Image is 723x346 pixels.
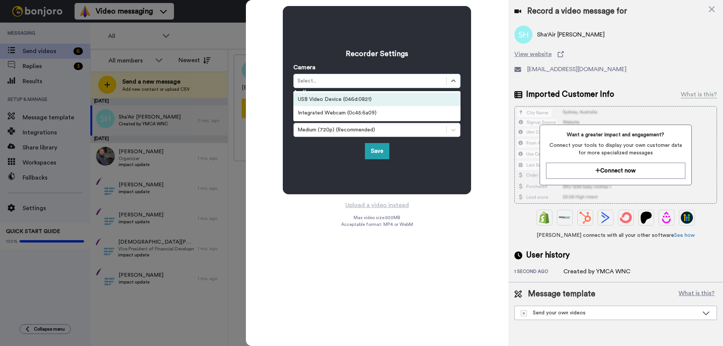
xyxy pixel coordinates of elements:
[563,267,630,276] div: Created by YMCA WNC
[293,63,316,72] label: Camera
[341,221,413,227] span: Acceptable format: MP4 or WebM
[343,200,411,210] button: Upload a video instead
[33,22,94,28] span: Rate your conversation
[354,215,400,221] span: Max video size: 500 MB
[11,16,139,41] div: message notification from Operator, 3w ago. Rate your conversation
[674,233,695,238] a: See how
[293,49,461,59] h3: Recorder Settings
[676,288,717,300] button: What is this?
[599,212,612,224] img: ActiveCampaign
[293,106,461,120] div: Integrated Webcam (0c45:6a09)
[538,212,551,224] img: Shopify
[521,310,527,316] img: demo-template.svg
[660,212,673,224] img: Drip
[579,212,591,224] img: Hubspot
[640,212,652,224] img: Patreon
[514,232,717,239] span: [PERSON_NAME] connects with all your other software
[297,126,442,134] div: Medium (720p) (Recommended)
[527,65,627,74] span: [EMAIL_ADDRESS][DOMAIN_NAME]
[297,77,442,85] div: Select...
[620,212,632,224] img: ConvertKit
[514,50,552,59] span: View website
[546,131,685,139] span: Want a greater impact and engagement?
[293,93,461,106] div: USB Video Device (046d:0821)
[546,163,685,179] button: Connect now
[526,89,614,100] span: Imported Customer Info
[559,212,571,224] img: Ontraport
[33,29,130,36] p: Message from Operator, sent 3w ago
[17,23,29,35] img: Profile image for Operator
[681,212,693,224] img: GoHighLevel
[293,88,310,97] label: Audio
[521,309,699,317] div: Send your own videos
[526,250,570,261] span: User history
[365,143,389,159] button: Save
[514,268,563,276] div: 1 second ago
[546,142,685,157] span: Connect your tools to display your own customer data for more specialized messages
[514,50,717,59] a: View website
[528,288,595,300] span: Message template
[681,90,717,99] div: What is this?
